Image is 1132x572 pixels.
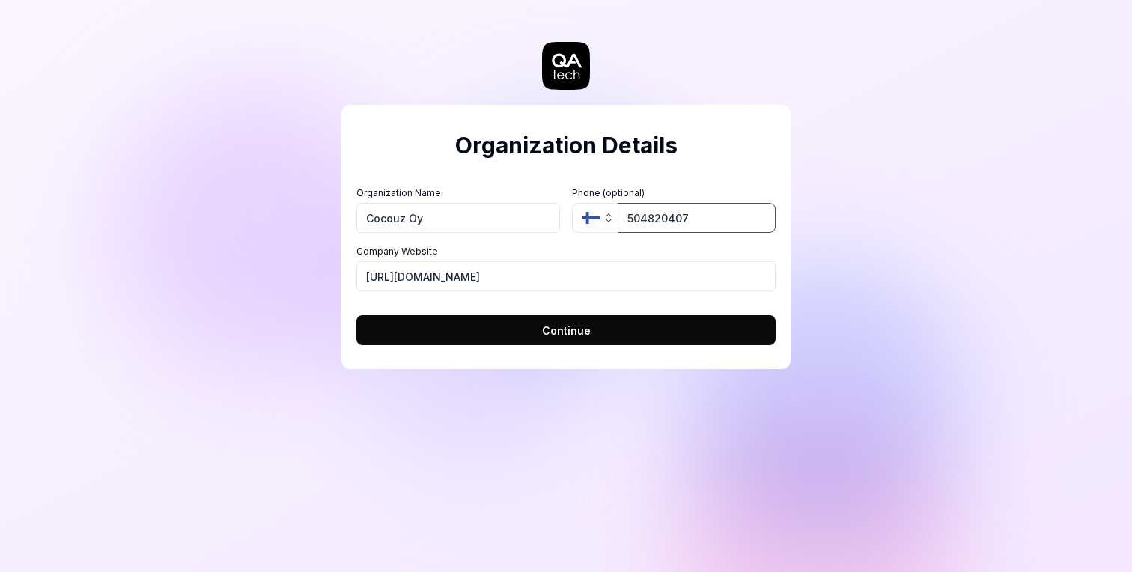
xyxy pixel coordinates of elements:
[542,323,591,338] span: Continue
[356,129,776,162] h2: Organization Details
[356,315,776,345] button: Continue
[356,261,776,291] input: https://
[356,245,776,258] label: Company Website
[572,186,776,200] label: Phone (optional)
[356,186,560,200] label: Organization Name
